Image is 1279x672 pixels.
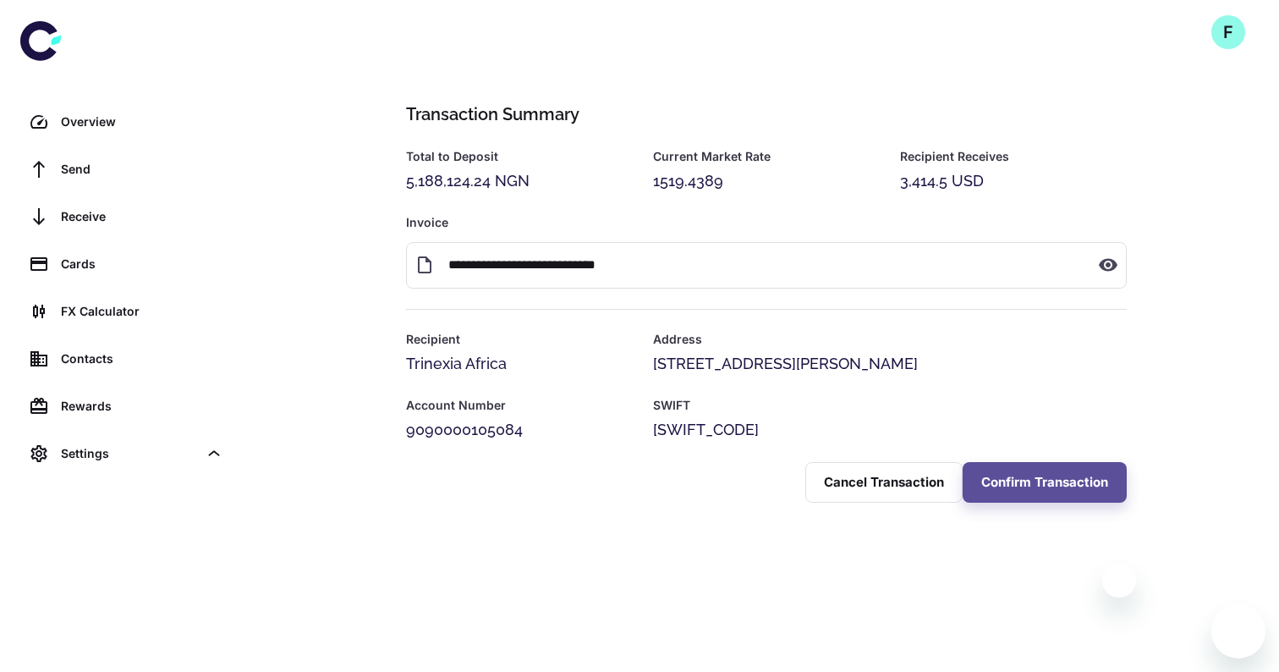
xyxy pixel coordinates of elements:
[61,350,223,368] div: Contacts
[406,213,1127,232] h6: Invoice
[61,160,223,179] div: Send
[653,169,880,193] div: 1519.4389
[61,255,223,273] div: Cards
[653,396,1127,415] h6: SWIFT
[20,433,233,474] div: Settings
[20,386,233,427] a: Rewards
[805,462,963,503] button: Cancel Transaction
[61,444,198,463] div: Settings
[61,397,223,416] div: Rewards
[61,207,223,226] div: Receive
[406,169,633,193] div: 5,188,124.24 NGN
[20,339,233,379] a: Contacts
[1211,604,1265,658] iframe: Button to launch messaging window
[406,102,1120,127] h1: Transaction Summary
[20,149,233,190] a: Send
[20,291,233,332] a: FX Calculator
[653,418,1127,442] div: [SWIFT_CODE]
[61,113,223,131] div: Overview
[653,352,1127,376] div: [STREET_ADDRESS][PERSON_NAME]
[20,244,233,284] a: Cards
[20,196,233,237] a: Receive
[406,352,633,376] div: Trinexia Africa
[653,330,1127,349] h6: Address
[653,147,880,166] h6: Current Market Rate
[900,169,1127,193] div: 3,414.5 USD
[1102,564,1136,598] iframe: Close message
[61,302,223,321] div: FX Calculator
[406,418,633,442] div: 9090000105084
[406,330,633,349] h6: Recipient
[1211,15,1245,49] button: F
[406,147,633,166] h6: Total to Deposit
[963,462,1127,503] button: Confirm Transaction
[20,102,233,142] a: Overview
[406,396,633,415] h6: Account Number
[900,147,1127,166] h6: Recipient Receives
